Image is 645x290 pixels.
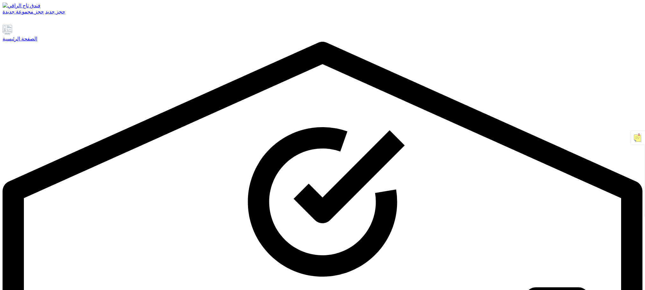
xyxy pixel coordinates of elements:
[3,36,37,41] font: الصفحة الرئيسية
[12,19,20,25] a: إعدادات
[3,19,11,25] a: يدعم
[22,19,29,25] a: تعليقات الموظفين
[3,3,40,9] img: فندق تاج الراقي
[3,25,642,42] a: الصفحة الرئيسية
[3,9,44,14] a: حجز مجموعة جديدة
[45,9,65,14] a: حجز جديد
[3,3,642,9] a: فندق تاج الراقي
